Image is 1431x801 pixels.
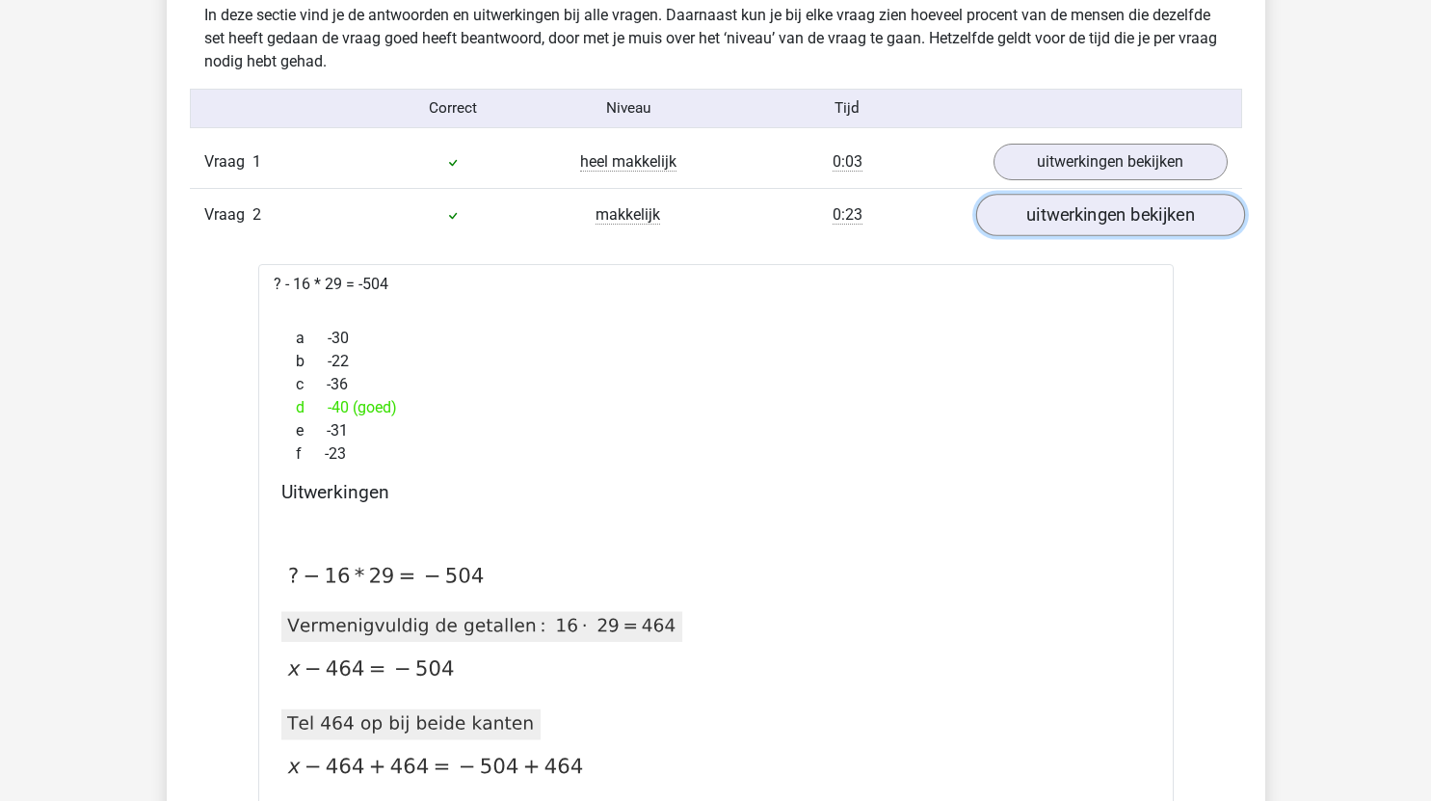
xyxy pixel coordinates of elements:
div: Tijd [715,97,978,120]
h4: Uitwerkingen [281,481,1151,503]
div: -23 [281,442,1151,466]
div: -30 [281,327,1151,350]
span: makkelijk [596,205,660,225]
span: 2 [252,205,261,224]
span: 0:03 [833,152,862,172]
span: a [296,327,328,350]
a: uitwerkingen bekijken [994,144,1228,180]
div: -40 (goed) [281,396,1151,419]
div: Correct [365,97,541,120]
span: 0:23 [833,205,862,225]
span: b [296,350,328,373]
span: heel makkelijk [580,152,676,172]
span: Vraag [204,203,252,227]
div: -36 [281,373,1151,396]
a: uitwerkingen bekijken [975,194,1244,236]
div: -31 [281,419,1151,442]
div: Niveau [541,97,716,120]
span: d [296,396,328,419]
span: f [296,442,325,466]
span: Vraag [204,150,252,174]
div: In deze sectie vind je de antwoorden en uitwerkingen bij alle vragen. Daarnaast kun je bij elke v... [190,4,1242,73]
span: 1 [252,152,261,171]
div: -22 [281,350,1151,373]
span: c [296,373,327,396]
span: e [296,419,327,442]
